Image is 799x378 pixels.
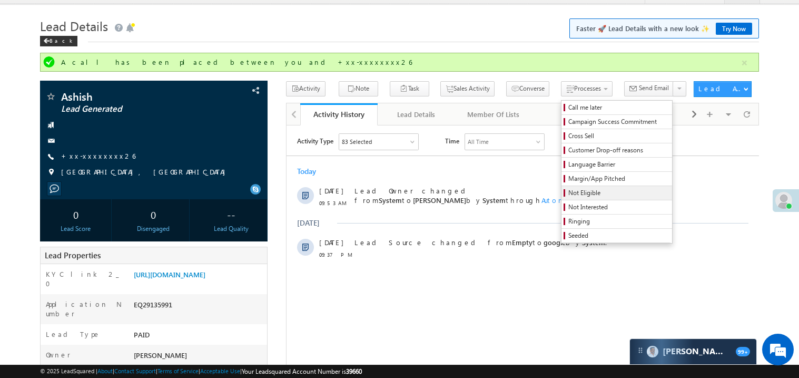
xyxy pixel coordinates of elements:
[561,81,613,96] button: Processes
[14,98,192,288] textarea: Type your message and hit 'Enter'
[716,23,752,35] a: Try Now
[568,117,668,127] span: Campaign Success Commitment
[568,188,668,198] span: Not Eligible
[61,167,231,178] span: [GEOGRAPHIC_DATA], [GEOGRAPHIC_DATA]
[11,93,45,102] div: [DATE]
[561,172,672,186] a: Margin/App Pitched
[131,299,267,314] div: EQ29135991
[257,112,279,121] span: google
[43,224,109,234] div: Lead Score
[131,329,267,344] div: PAID
[46,269,123,288] label: KYC link 2_0
[561,129,672,143] a: Cross Sell
[196,70,219,79] span: System
[18,55,44,69] img: d_60004797649_company_0_60004797649
[181,12,202,21] div: All Time
[568,131,668,141] span: Cross Sell
[43,205,109,224] div: 0
[200,367,240,374] a: Acceptable Use
[532,103,610,125] a: Notes
[561,101,672,114] a: Call me later
[225,112,246,121] span: Empty
[295,112,319,121] span: System
[198,224,264,234] div: Lead Quality
[463,108,523,121] div: Member Of Lists
[255,70,307,79] span: Automation
[506,81,549,96] button: Converse
[624,81,674,96] button: Send Email
[61,57,740,67] div: A call has been placed between you and +xx-xxxxxxxx26
[561,200,672,214] a: Not Interested
[308,109,370,119] div: Activity History
[46,350,71,360] label: Owner
[378,103,455,125] a: Lead Details
[40,366,362,376] span: © 2025 LeadSquared | | | | |
[53,8,132,24] div: Sales Activity,Email Bounced,Email Link Clicked,Email Marked Spam,Email Opened & 78 more..
[568,160,668,169] span: Language Barrier
[40,35,83,44] a: Back
[698,84,743,93] div: Lead Actions
[561,215,672,228] a: Ringing
[33,73,64,82] span: 09:53 AM
[561,115,672,129] a: Campaign Success Commitment
[159,8,173,24] span: Time
[120,224,186,234] div: Disengaged
[120,205,186,224] div: 0
[46,299,123,318] label: Application Number
[440,81,495,96] button: Sales Activity
[576,23,752,34] span: Faster 🚀 Lead Details with a new look ✨
[386,108,446,121] div: Lead Details
[45,250,101,260] span: Lead Properties
[68,112,320,121] span: Lead Source changed from to by .
[561,229,672,243] a: Seeded
[143,296,191,311] em: Start Chat
[68,61,308,79] span: Lead Owner changed from to by through .
[300,103,378,125] a: Activity History
[568,146,668,155] span: Customer Drop-off reasons
[286,81,325,96] button: Activity
[561,186,672,200] a: Not Eligible
[694,81,752,97] button: Lead Actions
[339,81,378,96] button: Note
[639,83,669,93] span: Send Email
[46,329,101,339] label: Lead Type
[134,351,187,360] span: [PERSON_NAME]
[455,103,532,125] a: Member Of Lists
[61,91,202,102] span: Ashish
[242,367,362,375] span: Your Leadsquared Account Number is
[61,151,135,160] a: +xx-xxxxxxxx26
[61,104,202,114] span: Lead Generated
[33,112,56,122] span: [DATE]
[173,5,198,31] div: Minimize live chat window
[11,41,45,51] div: Today
[40,17,108,34] span: Lead Details
[574,84,601,92] span: Processes
[114,367,156,374] a: Contact Support
[33,61,56,70] span: [DATE]
[568,231,668,240] span: Seeded
[568,103,668,112] span: Call me later
[568,174,668,183] span: Margin/App Pitched
[568,217,668,226] span: Ringing
[55,12,85,21] div: 83 Selected
[561,143,672,157] a: Customer Drop-off reasons
[346,367,362,375] span: 39660
[390,81,429,96] button: Task
[134,270,205,279] a: [URL][DOMAIN_NAME]
[92,70,115,79] span: System
[157,367,199,374] a: Terms of Service
[198,205,264,224] div: --
[541,108,600,121] div: Notes
[55,55,177,69] div: Chat with us now
[561,158,672,171] a: Language Barrier
[40,36,77,46] div: Back
[11,8,47,24] span: Activity Type
[97,367,113,374] a: About
[33,124,64,134] span: 09:37 PM
[736,347,750,356] span: 99+
[629,338,757,365] div: carter-dragCarter[PERSON_NAME]99+
[126,70,180,79] span: [PERSON_NAME]
[568,202,668,212] span: Not Interested
[636,346,645,355] img: carter-drag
